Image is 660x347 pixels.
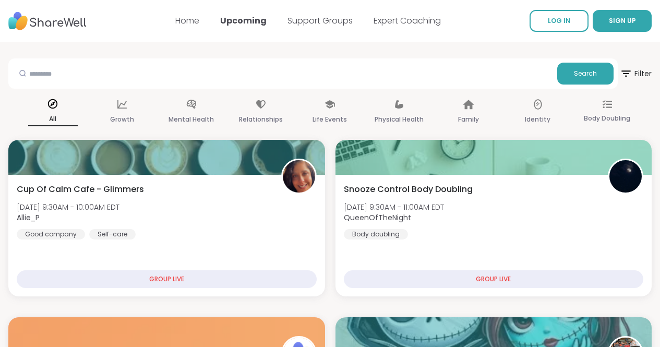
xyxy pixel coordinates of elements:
img: ShareWell Nav Logo [8,7,87,35]
span: [DATE] 9:30AM - 11:00AM EDT [344,202,444,212]
b: QueenOfTheNight [344,212,411,223]
div: GROUP LIVE [344,270,644,288]
img: QueenOfTheNight [609,160,642,193]
div: Body doubling [344,229,408,240]
button: SIGN UP [593,10,652,32]
div: GROUP LIVE [17,270,317,288]
a: Upcoming [220,15,267,27]
span: Snooze Control Body Doubling [344,183,473,196]
p: Relationships [239,113,283,126]
p: Physical Health [375,113,424,126]
span: Filter [620,61,652,86]
span: LOG IN [548,16,570,25]
button: Search [557,63,614,85]
a: Support Groups [287,15,353,27]
div: Good company [17,229,85,240]
a: Expert Coaching [374,15,441,27]
button: Filter [620,58,652,89]
img: Allie_P [283,160,315,193]
span: SIGN UP [609,16,636,25]
p: Growth [110,113,134,126]
span: Cup Of Calm Cafe - Glimmers [17,183,144,196]
p: Family [458,113,479,126]
span: [DATE] 9:30AM - 10:00AM EDT [17,202,119,212]
div: Self-care [89,229,136,240]
p: Life Events [313,113,347,126]
a: Home [175,15,199,27]
p: Identity [525,113,550,126]
b: Allie_P [17,212,40,223]
span: Search [574,69,597,78]
p: All [28,113,78,126]
p: Body Doubling [584,112,630,125]
p: Mental Health [169,113,214,126]
a: LOG IN [530,10,589,32]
